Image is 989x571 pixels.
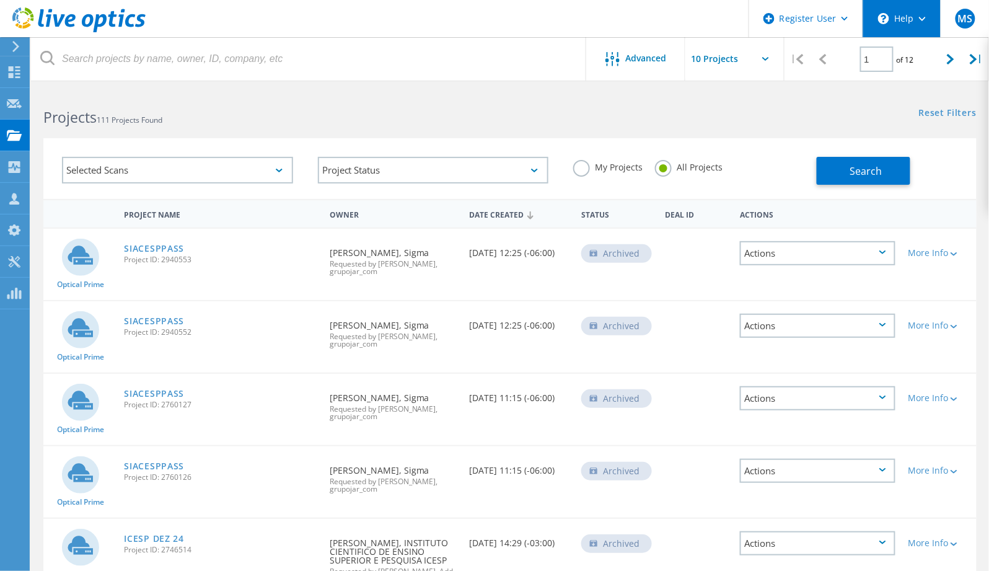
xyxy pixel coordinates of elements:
label: All Projects [655,160,723,172]
div: More Info [908,539,970,547]
div: More Info [908,249,970,257]
span: Optical Prime [57,281,104,288]
span: MS [957,14,972,24]
div: Actions [734,202,902,225]
div: Status [575,202,659,225]
a: SIACESPPASS [124,462,184,471]
span: Optical Prime [57,353,104,361]
div: Owner [323,202,464,225]
a: SIACESPPASS [124,244,184,253]
span: Optical Prime [57,498,104,506]
div: More Info [908,394,970,402]
span: Project ID: 2760126 [124,474,317,481]
span: Search [850,164,882,178]
div: Archived [581,244,652,263]
div: Archived [581,389,652,408]
span: 111 Projects Found [97,115,162,125]
span: Requested by [PERSON_NAME], grupojar_com [330,405,457,420]
span: Requested by [PERSON_NAME], grupojar_com [330,333,457,348]
div: [PERSON_NAME], Sigma [323,374,464,433]
div: Project Name [118,202,323,225]
div: Archived [581,462,652,480]
a: ICESP DEZ 24 [124,534,183,543]
a: Live Optics Dashboard [12,26,146,35]
svg: \n [878,13,889,24]
a: SIACESPPASS [124,317,184,325]
span: Requested by [PERSON_NAME], grupojar_com [330,478,457,493]
span: Optical Prime [57,426,104,433]
div: [DATE] 12:25 (-06:00) [464,229,576,270]
span: Project ID: 2760127 [124,401,317,409]
div: Actions [740,531,895,556]
div: Date Created [464,202,576,226]
button: Search [817,157,910,185]
b: Projects [43,107,97,127]
div: [PERSON_NAME], Sigma [323,301,464,360]
span: Project ID: 2940552 [124,329,317,336]
div: [DATE] 14:29 (-03:00) [464,519,576,560]
span: Project ID: 2746514 [124,546,317,554]
span: of 12 [897,55,914,65]
div: Actions [740,386,895,410]
span: Project ID: 2940553 [124,256,317,263]
div: [DATE] 12:25 (-06:00) [464,301,576,342]
div: Actions [740,241,895,265]
input: Search projects by name, owner, ID, company, etc [31,37,587,81]
div: [PERSON_NAME], Sigma [323,229,464,288]
div: [DATE] 11:15 (-06:00) [464,374,576,415]
div: | [964,37,989,81]
div: [PERSON_NAME], Sigma [323,446,464,505]
span: Requested by [PERSON_NAME], grupojar_com [330,260,457,275]
div: Archived [581,317,652,335]
div: [DATE] 11:15 (-06:00) [464,446,576,487]
div: Project Status [318,157,549,184]
div: Archived [581,534,652,553]
label: My Projects [573,160,643,172]
a: SIACESPPASS [124,389,184,398]
span: Advanced [626,54,667,63]
div: Deal Id [659,202,734,225]
div: Actions [740,314,895,338]
a: Reset Filters [919,108,977,119]
div: Selected Scans [62,157,293,184]
div: More Info [908,321,970,330]
div: | [785,37,810,81]
div: More Info [908,466,970,475]
div: Actions [740,459,895,483]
